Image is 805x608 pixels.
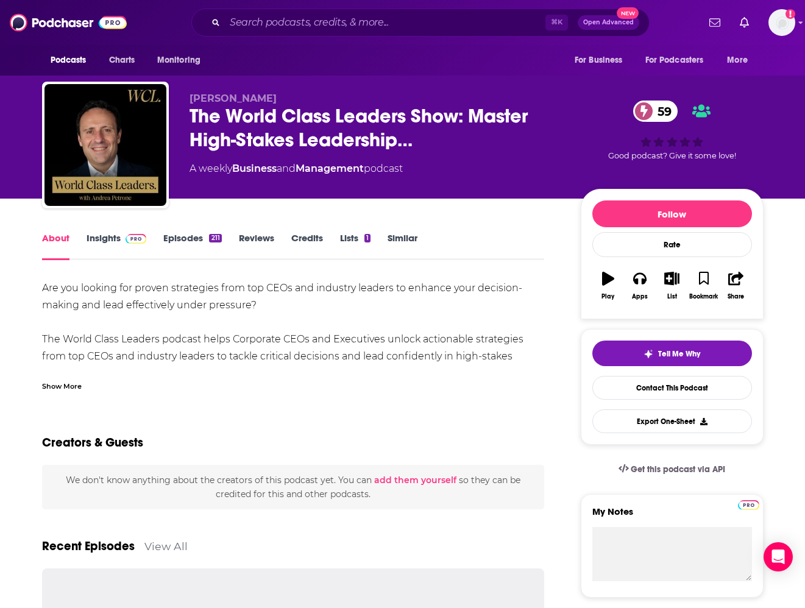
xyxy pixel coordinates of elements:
[583,19,634,26] span: Open Advanced
[239,232,274,260] a: Reviews
[768,9,795,36] span: Logged in as saraatspark
[144,540,188,553] a: View All
[126,234,147,244] img: Podchaser Pro
[42,435,143,450] h2: Creators & Guests
[566,49,638,72] button: open menu
[785,9,795,19] svg: Add a profile image
[225,13,545,32] input: Search podcasts, credits, & more...
[374,475,456,485] button: add them yourself
[340,232,371,260] a: Lists1
[727,52,748,69] span: More
[633,101,678,122] a: 59
[277,163,296,174] span: and
[42,49,102,72] button: open menu
[87,232,147,260] a: InsightsPodchaser Pro
[592,506,752,527] label: My Notes
[592,264,624,308] button: Play
[735,12,754,33] a: Show notifications dropdown
[66,475,520,499] span: We don't know anything about the creators of this podcast yet . You can so they can be credited f...
[575,52,623,69] span: For Business
[388,232,417,260] a: Similar
[578,15,639,30] button: Open AdvancedNew
[601,293,614,300] div: Play
[728,293,744,300] div: Share
[738,500,759,510] img: Podchaser Pro
[658,349,700,359] span: Tell Me Why
[545,15,568,30] span: ⌘ K
[191,9,650,37] div: Search podcasts, credits, & more...
[232,163,277,174] a: Business
[768,9,795,36] button: Show profile menu
[645,52,704,69] span: For Podcasters
[592,376,752,400] a: Contact This Podcast
[42,539,135,554] a: Recent Episodes
[109,52,135,69] span: Charts
[149,49,216,72] button: open menu
[631,464,725,475] span: Get this podcast via API
[644,349,653,359] img: tell me why sparkle
[157,52,200,69] span: Monitoring
[609,454,736,484] a: Get this podcast via API
[190,161,403,176] div: A weekly podcast
[632,293,648,300] div: Apps
[656,264,687,308] button: List
[689,293,718,300] div: Bookmark
[764,542,793,571] div: Open Intercom Messenger
[592,232,752,257] div: Rate
[190,93,277,104] span: [PERSON_NAME]
[592,409,752,433] button: Export One-Sheet
[101,49,143,72] a: Charts
[704,12,725,33] a: Show notifications dropdown
[364,234,371,242] div: 1
[592,341,752,366] button: tell me why sparkleTell Me Why
[163,232,221,260] a: Episodes211
[768,9,795,36] img: User Profile
[44,84,166,206] img: The World Class Leaders Show: Master High-Stakes Leadership: Learn from Top CEOs and World-Renown...
[718,49,763,72] button: open menu
[688,264,720,308] button: Bookmark
[10,11,127,34] img: Podchaser - Follow, Share and Rate Podcasts
[624,264,656,308] button: Apps
[581,93,764,168] div: 59Good podcast? Give it some love!
[51,52,87,69] span: Podcasts
[667,293,677,300] div: List
[720,264,751,308] button: Share
[592,200,752,227] button: Follow
[617,7,639,19] span: New
[608,151,736,160] span: Good podcast? Give it some love!
[738,498,759,510] a: Pro website
[209,234,221,242] div: 211
[637,49,722,72] button: open menu
[42,232,69,260] a: About
[291,232,323,260] a: Credits
[296,163,364,174] a: Management
[645,101,678,122] span: 59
